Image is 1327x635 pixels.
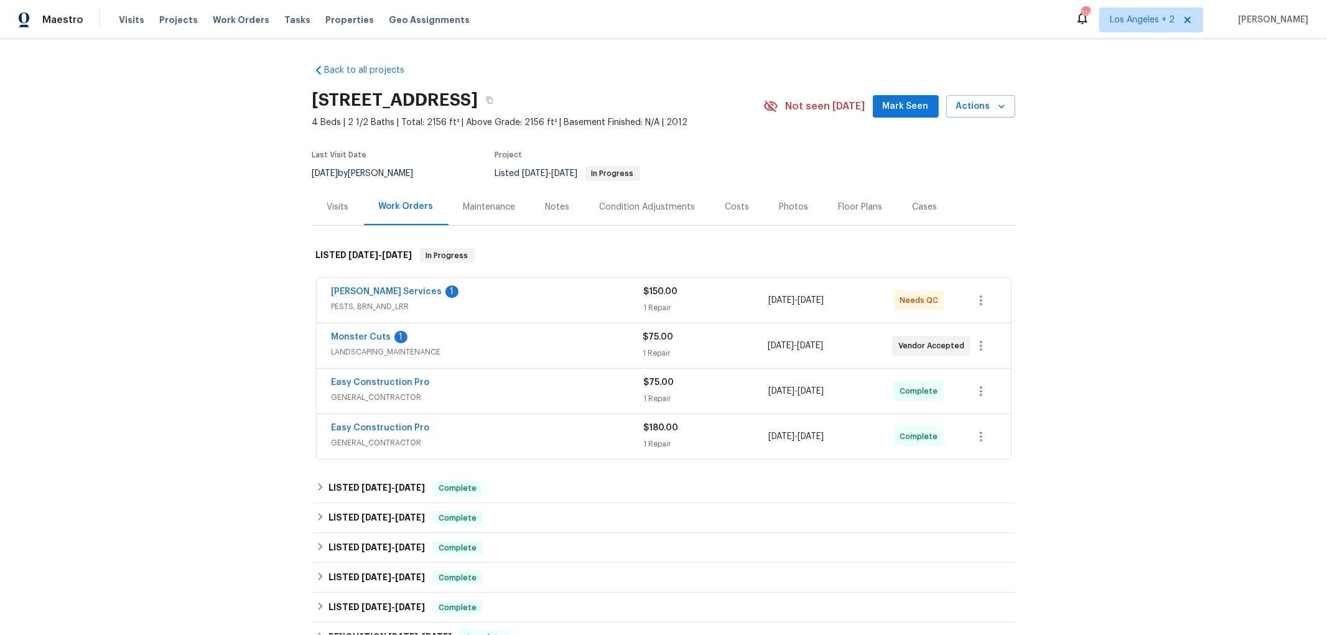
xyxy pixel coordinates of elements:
[768,387,794,396] span: [DATE]
[332,391,644,404] span: GENERAL_CONTRACTOR
[361,543,425,552] span: -
[768,340,823,352] span: -
[328,481,425,496] h6: LISTED
[644,392,769,405] div: 1 Repair
[768,430,824,443] span: -
[327,201,349,213] div: Visits
[395,543,425,552] span: [DATE]
[644,424,679,432] span: $180.00
[332,424,430,432] a: Easy Construction Pro
[379,200,434,213] div: Work Orders
[434,542,482,554] span: Complete
[768,341,794,350] span: [DATE]
[587,170,639,177] span: In Progress
[312,236,1015,276] div: LISTED [DATE]-[DATE]In Progress
[898,340,969,352] span: Vendor Accepted
[328,600,425,615] h6: LISTED
[349,251,379,259] span: [DATE]
[780,201,809,213] div: Photos
[883,99,929,114] span: Mark Seen
[383,251,412,259] span: [DATE]
[768,385,824,397] span: -
[421,249,473,262] span: In Progress
[312,169,338,178] span: [DATE]
[900,385,943,397] span: Complete
[312,64,432,76] a: Back to all projects
[725,201,750,213] div: Costs
[332,378,430,387] a: Easy Construction Pro
[798,296,824,305] span: [DATE]
[478,89,501,111] button: Copy Address
[768,294,824,307] span: -
[434,601,482,614] span: Complete
[349,251,412,259] span: -
[1081,7,1090,20] div: 114
[361,603,391,611] span: [DATE]
[644,287,678,296] span: $150.00
[463,201,516,213] div: Maintenance
[434,512,482,524] span: Complete
[389,14,470,26] span: Geo Assignments
[361,543,391,552] span: [DATE]
[361,513,391,522] span: [DATE]
[312,593,1015,623] div: LISTED [DATE]-[DATE]Complete
[312,503,1015,533] div: LISTED [DATE]-[DATE]Complete
[1110,14,1175,26] span: Los Angeles + 2
[644,302,769,314] div: 1 Repair
[644,378,674,387] span: $75.00
[312,116,763,129] span: 4 Beds | 2 1/2 Baths | Total: 2156 ft² | Above Grade: 2156 ft² | Basement Finished: N/A | 2012
[332,287,442,296] a: [PERSON_NAME] Services
[445,285,459,298] div: 1
[600,201,696,213] div: Condition Adjustments
[873,95,939,118] button: Mark Seen
[395,483,425,492] span: [DATE]
[312,473,1015,503] div: LISTED [DATE]-[DATE]Complete
[913,201,938,213] div: Cases
[332,333,391,341] a: Monster Cuts
[332,300,644,313] span: PESTS, BRN_AND_LRR
[312,94,478,106] h2: [STREET_ADDRESS]
[768,432,794,441] span: [DATE]
[495,151,523,159] span: Project
[395,573,425,582] span: [DATE]
[361,513,425,522] span: -
[312,166,429,181] div: by [PERSON_NAME]
[332,346,643,358] span: LANDSCAPING_MAINTENANCE
[946,95,1015,118] button: Actions
[434,482,482,494] span: Complete
[768,296,794,305] span: [DATE]
[956,99,1005,114] span: Actions
[786,100,865,113] span: Not seen [DATE]
[119,14,144,26] span: Visits
[797,341,823,350] span: [DATE]
[839,201,883,213] div: Floor Plans
[552,169,578,178] span: [DATE]
[361,603,425,611] span: -
[361,573,391,582] span: [DATE]
[495,169,640,178] span: Listed
[434,572,482,584] span: Complete
[798,432,824,441] span: [DATE]
[361,573,425,582] span: -
[332,437,644,449] span: GENERAL_CONTRACTOR
[361,483,425,492] span: -
[900,430,943,443] span: Complete
[523,169,578,178] span: -
[523,169,549,178] span: [DATE]
[325,14,374,26] span: Properties
[798,387,824,396] span: [DATE]
[643,347,768,359] div: 1 Repair
[394,331,407,343] div: 1
[328,511,425,526] h6: LISTED
[213,14,269,26] span: Work Orders
[643,333,674,341] span: $75.00
[159,14,198,26] span: Projects
[395,603,425,611] span: [DATE]
[284,16,310,24] span: Tasks
[1233,14,1308,26] span: [PERSON_NAME]
[900,294,943,307] span: Needs QC
[546,201,570,213] div: Notes
[42,14,83,26] span: Maestro
[644,438,769,450] div: 1 Repair
[395,513,425,522] span: [DATE]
